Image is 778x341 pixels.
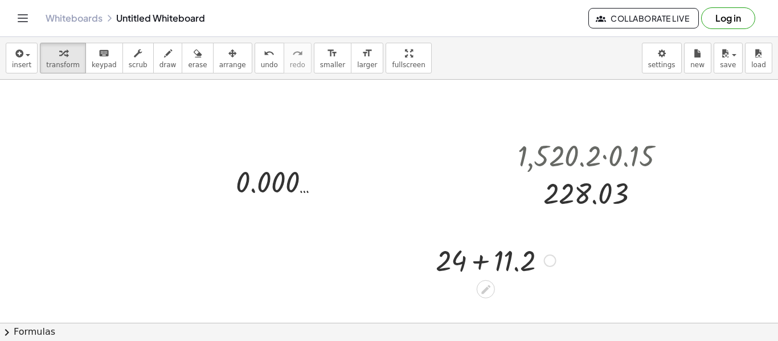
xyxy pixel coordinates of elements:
a: Whiteboards [46,13,103,24]
button: draw [153,43,183,73]
button: redoredo [284,43,312,73]
button: save [714,43,743,73]
span: insert [12,61,31,69]
button: format_sizesmaller [314,43,351,73]
span: larger [357,61,377,69]
div: Edit math [477,280,495,298]
span: load [751,61,766,69]
button: settings [642,43,682,73]
button: new [684,43,711,73]
button: undoundo [255,43,284,73]
i: redo [292,47,303,60]
span: Collaborate Live [598,13,689,23]
button: load [745,43,772,73]
button: format_sizelarger [351,43,383,73]
span: scrub [129,61,148,69]
span: fullscreen [392,61,425,69]
span: new [690,61,705,69]
i: keyboard [99,47,109,60]
span: redo [290,61,305,69]
span: save [720,61,736,69]
span: keypad [92,61,117,69]
button: insert [6,43,38,73]
span: settings [648,61,675,69]
span: arrange [219,61,246,69]
button: Collaborate Live [588,8,699,28]
i: format_size [327,47,338,60]
span: erase [188,61,207,69]
button: fullscreen [386,43,431,73]
button: erase [182,43,213,73]
span: smaller [320,61,345,69]
button: arrange [213,43,252,73]
button: keyboardkeypad [85,43,123,73]
button: scrub [122,43,154,73]
span: draw [159,61,177,69]
span: transform [46,61,80,69]
span: undo [261,61,278,69]
i: format_size [362,47,372,60]
button: transform [40,43,86,73]
button: Log in [701,7,755,29]
i: undo [264,47,275,60]
button: Toggle navigation [14,9,32,27]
